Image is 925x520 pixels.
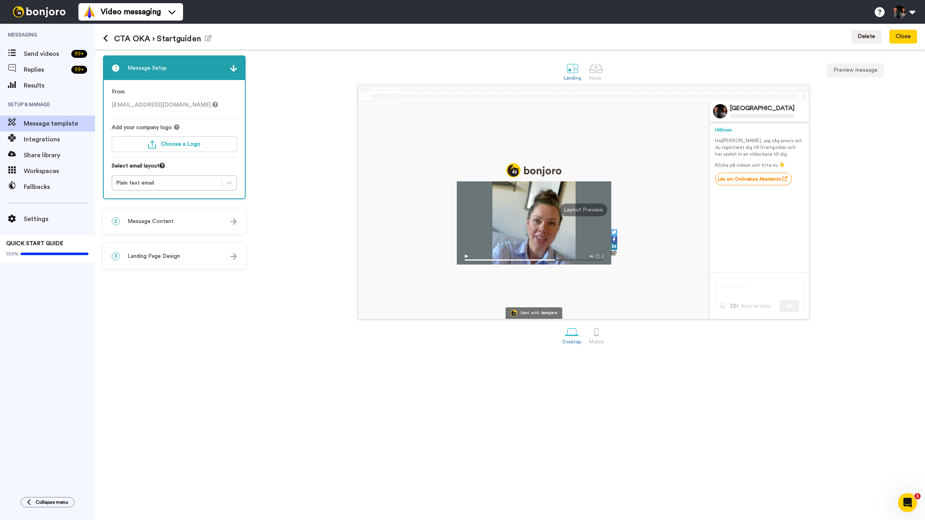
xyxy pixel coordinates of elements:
span: Replies [24,65,68,74]
span: Fallbacks [24,182,95,192]
span: Message Setup [128,64,167,72]
span: Choose a Logo [161,141,200,147]
span: Collapse menu [36,499,68,505]
p: Hej [PERSON_NAME] , jag såg precis att du registrerat dig till Startguiden och har spelat in en v... [715,137,804,158]
div: Inbox [589,75,603,81]
span: 2 [112,217,120,225]
div: Landing [564,75,582,81]
div: [GEOGRAPHIC_DATA] [730,105,795,112]
a: Landing [560,57,586,85]
span: [EMAIL_ADDRESS][DOMAIN_NAME] [112,102,218,108]
div: Select email layout [112,162,237,175]
span: Integrations [24,135,95,144]
img: player-controls-full.svg [457,251,611,265]
a: Inbox [585,57,607,85]
div: Hillman [715,127,804,133]
span: Send videos [24,49,68,59]
span: Workspaces [24,166,95,176]
div: Plain text email [116,179,218,187]
span: Add your company logo [112,124,172,131]
button: Close [889,30,917,44]
div: Desktop [563,339,581,345]
div: 2Message Content [103,209,246,234]
img: arrow.svg [230,253,237,260]
span: 1 [112,64,120,72]
button: Collapse menu [21,497,74,507]
img: vm-color.svg [83,6,96,18]
img: arrow.svg [230,65,237,72]
span: 3 [112,252,120,260]
img: upload-turquoise.svg [148,141,156,149]
img: Bonjoro Logo [511,310,517,316]
div: Sent with [521,311,540,315]
h1: CTA OKA › Startguiden [103,34,212,43]
span: Landing Page Design [128,252,180,260]
button: Preview message [827,63,884,78]
button: Choose a Logo [112,136,237,152]
img: reply-preview.svg [715,278,804,314]
p: Klicka på videon och titta nu 👇 [715,162,804,169]
div: 3Landing Page Design [103,244,246,269]
span: 100% [6,251,19,257]
a: Läs om Onlinekurs Akademin [715,173,792,185]
div: bonjoro [542,311,557,315]
a: Mobile [585,321,608,349]
a: Desktop [559,321,585,349]
span: Share library [24,150,95,160]
button: Delete [851,30,881,44]
span: Video messaging [101,6,161,17]
span: Message Content [128,217,174,225]
div: Mobile [589,339,604,345]
span: 1 [914,493,921,499]
span: QUICK START GUIDE [6,241,63,246]
img: bj-logo-header-white.svg [10,6,69,17]
div: 99 + [71,66,87,74]
div: Layout Preview [560,204,607,216]
img: arrow.svg [230,218,237,225]
label: From [112,88,125,96]
span: Message template [24,119,95,128]
div: 99 + [71,50,87,58]
iframe: Intercom live chat [898,493,917,512]
span: Settings [24,214,95,224]
span: Results [24,81,95,90]
img: logo_full.png [506,163,562,177]
img: Profile Image [713,104,727,118]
